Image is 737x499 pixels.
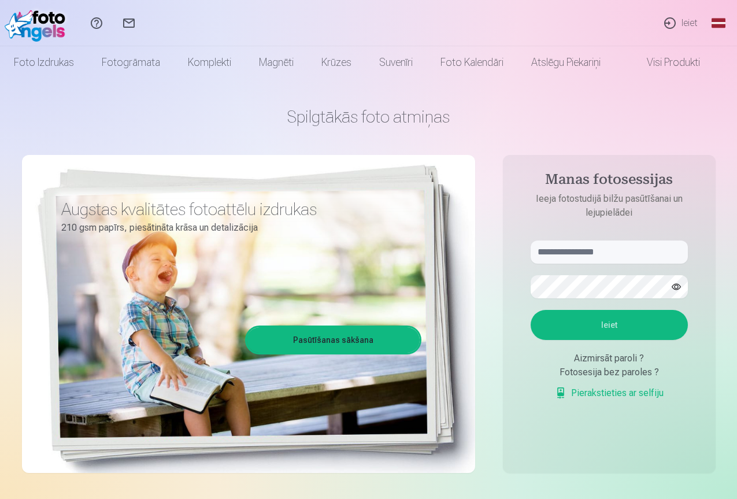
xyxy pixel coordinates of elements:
[22,106,716,127] h1: Spilgtākās foto atmiņas
[174,46,245,79] a: Komplekti
[5,5,71,42] img: /fa1
[519,192,699,220] p: Ieeja fotostudijā bilžu pasūtīšanai un lejupielādei
[531,352,688,365] div: Aizmirsāt paroli ?
[531,310,688,340] button: Ieiet
[519,171,699,192] h4: Manas fotosessijas
[245,46,308,79] a: Magnēti
[247,327,420,353] a: Pasūtīšanas sākšana
[365,46,427,79] a: Suvenīri
[88,46,174,79] a: Fotogrāmata
[517,46,614,79] a: Atslēgu piekariņi
[427,46,517,79] a: Foto kalendāri
[61,199,413,220] h3: Augstas kvalitātes fotoattēlu izdrukas
[555,386,664,400] a: Pierakstieties ar selfiju
[308,46,365,79] a: Krūzes
[614,46,714,79] a: Visi produkti
[531,365,688,379] div: Fotosesija bez paroles ?
[61,220,413,236] p: 210 gsm papīrs, piesātināta krāsa un detalizācija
